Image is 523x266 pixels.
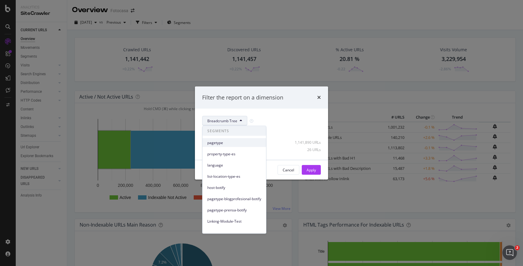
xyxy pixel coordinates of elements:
[515,245,520,250] span: 2
[207,185,261,190] span: host-botify
[307,167,316,173] div: Apply
[207,173,261,179] span: list-location-type-es
[202,126,266,136] span: SEGMENTS
[207,140,261,145] span: pagetype
[502,245,517,260] iframe: Intercom live chat
[302,165,321,175] button: Apply
[207,196,261,201] span: pagetype-blogprofesional-botify
[202,94,283,102] div: Filter the report on a dimension
[207,218,261,224] span: Linking-Module-Test
[207,162,261,168] span: language
[291,147,321,152] div: 26 URLs
[202,116,247,126] button: Breadcrumb Tree
[283,167,294,173] div: Cancel
[278,165,299,175] button: Cancel
[291,140,321,145] div: 1,141,890 URLs
[207,151,261,157] span: property-type-es
[195,86,328,180] div: modal
[207,230,261,235] span: scorecard-segmentation
[207,207,261,213] span: pagetype-prensa-botify
[317,94,321,102] div: times
[207,118,237,123] span: Breadcrumb Tree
